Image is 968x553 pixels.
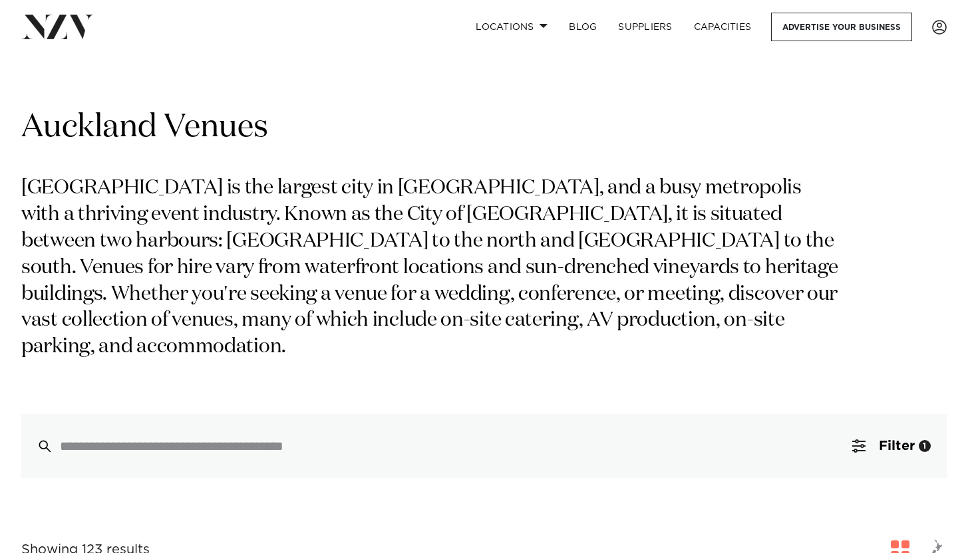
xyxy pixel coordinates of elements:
a: Locations [465,13,558,41]
a: BLOG [558,13,607,41]
a: SUPPLIERS [607,13,683,41]
p: [GEOGRAPHIC_DATA] is the largest city in [GEOGRAPHIC_DATA], and a busy metropolis with a thriving... [21,175,844,361]
div: 1 [919,440,931,452]
span: Filter [879,439,915,453]
button: Filter1 [836,414,947,478]
a: Advertise your business [771,13,912,41]
h1: Auckland Venues [21,107,947,149]
img: nzv-logo.png [21,15,94,39]
a: Capacities [683,13,762,41]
